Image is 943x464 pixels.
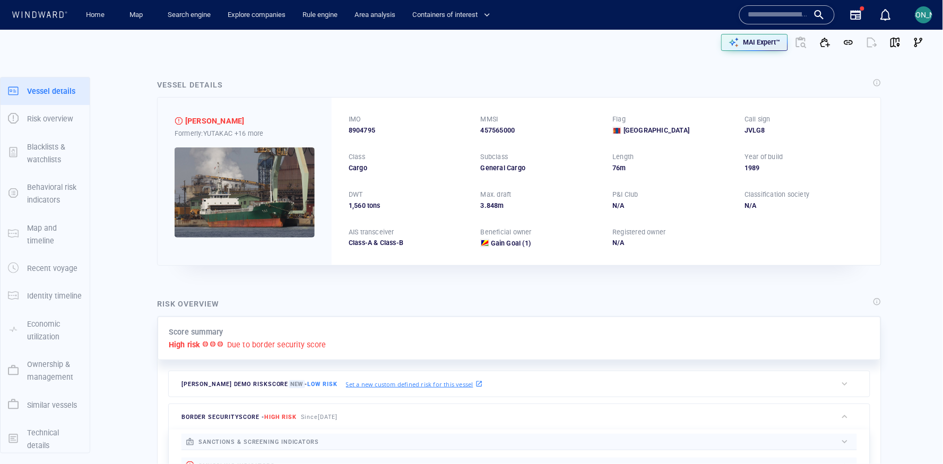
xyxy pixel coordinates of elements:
[181,414,297,421] span: border security score -
[613,239,625,247] span: N/A
[301,414,338,421] span: Since [DATE]
[198,439,319,445] span: sanctions & screening indicators
[350,6,400,24] a: Area analysis
[408,6,499,24] button: Containers of interest
[27,358,82,384] p: Ownership & management
[349,152,365,162] p: Class
[27,318,82,344] p: Economic utilization
[907,31,930,54] button: Visual Link Analysis
[349,201,468,211] div: 1,560 tons
[125,6,151,24] a: Map
[1,391,90,419] button: Similar vessels
[481,190,512,199] p: Max. draft
[1,291,90,301] a: Identity timeline
[487,202,498,209] span: 848
[1,263,90,273] a: Recent voyage
[27,399,77,412] p: Similar vessels
[349,163,468,173] div: Cargo
[289,380,305,388] span: New
[349,126,375,135] span: 8904795
[412,9,490,21] span: Containers of interest
[1,419,90,460] button: Technical details
[1,173,90,214] button: Behavioral risk indicators
[481,115,498,124] p: MMSI
[481,202,485,209] span: 3
[1,188,90,198] a: Behavioral risk indicators
[264,414,297,421] span: High risk
[27,262,77,275] p: Recent voyage
[307,381,337,388] span: Low risk
[163,6,215,24] a: Search engine
[27,141,82,167] p: Blacklists & watchlists
[745,163,864,173] div: 1989
[613,115,626,124] p: Flag
[745,126,864,135] div: JVLG8
[349,190,363,199] p: DWT
[613,201,732,211] div: N/A
[298,6,342,24] button: Rule engine
[349,115,361,124] p: IMO
[498,202,504,209] span: m
[169,326,223,338] p: Score summary
[481,163,600,173] div: General Cargo
[613,190,639,199] p: P&I Club
[837,31,860,54] button: Get link
[82,6,109,24] a: Home
[613,152,634,162] p: Length
[1,351,90,391] button: Ownership & management
[1,255,90,282] button: Recent voyage
[879,8,892,21] div: Notification center
[185,115,245,127] span: SUN SUN
[349,227,394,237] p: AIS transceiver
[745,201,864,211] div: N/A
[1,282,90,310] button: Identity timeline
[1,85,90,95] a: Vessel details
[481,152,508,162] p: Subclass
[27,290,82,302] p: Identity timeline
[485,202,487,209] span: .
[157,78,223,91] div: Vessel details
[374,239,378,247] span: &
[27,222,82,248] p: Map and timeline
[223,6,290,24] a: Explore companies
[721,34,788,51] button: MAI Expert™
[27,181,82,207] p: Behavioral risk indicators
[27,85,75,98] p: Vessel details
[745,190,809,199] p: Classification society
[1,325,90,335] a: Economic utilization
[346,380,473,389] p: Set a new custom defined risk for this vessel
[1,113,90,124] a: Risk overview
[27,426,82,452] p: Technical details
[613,227,666,237] p: Registered owner
[814,31,837,54] button: Add to vessel list
[898,416,935,456] iframe: Chat
[121,6,155,24] button: Map
[1,310,90,351] button: Economic utilization
[1,77,90,105] button: Vessel details
[227,338,326,351] p: Due to border security score
[613,164,620,172] span: 76
[743,38,781,47] p: MAI Expert™
[175,128,315,139] div: Formerly: YUTAKAC
[745,152,783,162] p: Year of build
[481,227,532,237] p: Beneficial owner
[745,115,771,124] p: Call sign
[620,164,626,172] span: m
[1,229,90,239] a: Map and timeline
[169,338,201,351] p: High risk
[1,133,90,174] button: Blacklists & watchlists
[1,105,90,133] button: Risk overview
[175,117,183,125] div: High risk due to smuggling related indicators
[884,31,907,54] button: View on map
[235,128,264,139] p: +16 more
[79,6,113,24] button: Home
[27,112,73,125] p: Risk overview
[349,239,372,247] span: Class-A
[521,239,531,248] span: (1)
[372,239,403,247] span: Class-B
[624,126,689,135] span: [GEOGRAPHIC_DATA]
[1,365,90,375] a: Ownership & management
